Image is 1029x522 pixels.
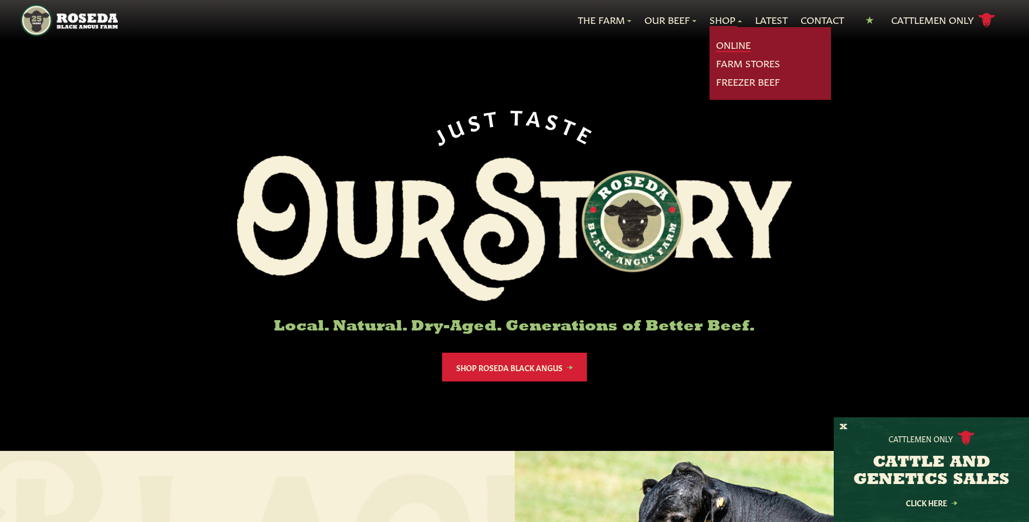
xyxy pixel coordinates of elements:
[526,105,547,129] span: A
[483,105,503,129] span: T
[429,121,452,147] span: J
[21,4,118,36] img: https://roseda.com/wp-content/uploads/2021/05/roseda-25-header.png
[755,13,788,27] a: Latest
[442,353,587,381] a: Shop Roseda Black Angus
[957,431,975,445] img: cattle-icon.svg
[716,38,751,52] a: Online
[883,499,980,506] a: Click Here
[559,113,583,139] span: T
[510,104,528,126] span: T
[237,319,792,335] h6: Local. Natural. Dry-Aged. Generations of Better Beef.
[429,104,601,147] div: JUST TASTE
[710,13,742,27] a: Shop
[847,454,1015,489] h3: CATTLE AND GENETICS SALES
[578,13,631,27] a: The Farm
[716,56,780,71] a: Farm Stores
[889,433,953,444] p: Cattlemen Only
[801,13,844,27] a: Contact
[237,156,792,301] img: Roseda Black Aangus Farm
[716,75,780,89] a: Freezer Beef
[644,13,696,27] a: Our Beef
[544,108,565,133] span: S
[891,11,995,30] a: Cattlemen Only
[444,112,470,140] span: U
[840,422,847,433] button: X
[465,107,486,132] span: S
[575,120,600,147] span: E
